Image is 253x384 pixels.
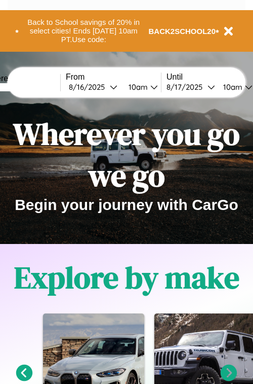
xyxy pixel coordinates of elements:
h1: Explore by make [14,257,239,298]
div: 10am [218,82,245,92]
button: Back to School savings of 20% in select cities! Ends [DATE] 10am PT.Use code: [19,15,149,47]
div: 10am [123,82,150,92]
button: 8/16/2025 [66,82,120,92]
label: From [66,73,161,82]
b: BACK2SCHOOL20 [149,27,216,36]
div: 8 / 16 / 2025 [69,82,110,92]
button: 10am [120,82,161,92]
div: 8 / 17 / 2025 [166,82,207,92]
